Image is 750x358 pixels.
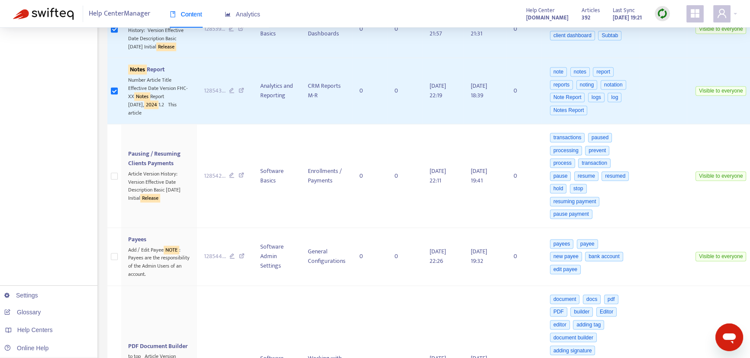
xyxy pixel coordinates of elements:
span: book [170,11,176,17]
iframe: Button to launch messaging window [715,323,743,351]
span: PDF [550,307,567,316]
span: docs [583,294,601,304]
span: editor [550,320,570,329]
img: sync.dc5367851b00ba804db3.png [657,8,668,19]
span: client dashboard [550,31,595,40]
strong: [DATE] 19:21 [613,13,642,22]
span: stop [570,184,587,193]
strong: 392 [582,13,590,22]
td: 0 [388,124,423,228]
span: reports [550,80,573,89]
span: [DATE] 22:11 [430,166,446,185]
td: 0 [388,58,423,124]
td: Enrollments / Payments [301,124,352,228]
td: 0 [507,124,541,228]
span: document builder [550,332,597,342]
span: Articles [582,6,600,15]
span: 128544 ... [204,252,226,261]
span: Notes Report [550,105,588,115]
span: pause payment [550,209,592,219]
span: Help Centers [17,326,53,333]
span: Payees [128,234,146,244]
span: edit payee [550,265,581,274]
span: resuming payment [550,197,600,206]
sqkw: 2024 [144,100,158,109]
span: Visible to everyone [695,86,746,96]
img: Swifteq [13,8,74,20]
span: logs [588,93,605,102]
td: 0 [507,58,541,124]
td: General Configurations [301,228,352,286]
span: [DATE] 21:31 [471,19,487,38]
span: Analytics [225,11,260,18]
sqkw: Notes [134,92,150,101]
span: prevent [585,146,609,155]
span: new payee [550,252,582,261]
sqkw: Notes [128,64,147,74]
span: appstore [690,8,700,19]
span: Note Report [550,93,585,102]
a: Settings [4,292,38,299]
td: 0 [352,124,388,228]
span: Visible to everyone [695,171,746,181]
span: PDF Document Builder [128,341,187,351]
span: Last Sync [613,6,635,15]
span: 128543 ... [204,86,226,96]
td: 0 [388,228,423,286]
span: [DATE] 22:19 [430,81,446,100]
span: user [717,8,727,19]
span: Visible to everyone [695,252,746,261]
span: notes [570,67,590,77]
span: bank account [585,252,623,261]
sqkw: NOTE [164,246,179,254]
a: [DOMAIN_NAME] [526,13,569,22]
a: Online Help [4,345,48,352]
span: pause [550,171,571,181]
span: Help Center [526,6,555,15]
sqkw: Release [156,42,176,51]
span: payees [550,239,574,249]
td: Software Basics [253,124,301,228]
span: log [608,93,621,102]
td: 0 [352,58,388,124]
span: adding signature [550,345,595,355]
span: Report [128,64,165,74]
span: noting [576,80,598,89]
td: CRM Reports M-R [301,58,352,124]
span: document [550,294,580,304]
span: 128542 ... [204,171,226,181]
span: resume [574,171,598,181]
sqkw: Release [140,194,160,202]
span: pdf [604,294,618,304]
td: Analytics and Reporting [253,58,301,124]
td: Software Admin Settings [253,228,301,286]
span: builder [570,307,593,316]
span: Visible to everyone [695,24,746,34]
span: notation [601,80,626,89]
span: process [550,158,575,168]
span: [DATE] 19:32 [471,246,487,266]
div: Add / Edit Payee : Payees are the responsibility of the Admin Users of an account. [128,244,190,278]
span: report [593,67,613,77]
span: transactions [550,133,585,142]
div: Number Article Title Effective Date Version FHC-XX Report [DATE], 1.2 This article [128,74,190,117]
span: [DATE] 21:57 [430,19,446,38]
span: paused [588,133,612,142]
span: Pausing / Resuming Clients Payments [128,149,181,168]
span: processing [550,146,582,155]
td: 0 [507,228,541,286]
span: area-chart [225,11,231,17]
span: [DATE] 18:39 [471,81,487,100]
span: [DATE] 19:41 [471,166,487,185]
span: Editor [596,307,617,316]
span: Content [170,11,202,18]
span: resumed [601,171,629,181]
div: to top Article Version History: Version Effective Date Description Basic [DATE] Initial [128,16,190,51]
span: Help Center Manager [89,6,150,22]
td: 0 [352,228,388,286]
span: Subtab [598,31,621,40]
span: note [550,67,567,77]
span: [DATE] 22:26 [430,246,446,266]
a: Glossary [4,309,41,316]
